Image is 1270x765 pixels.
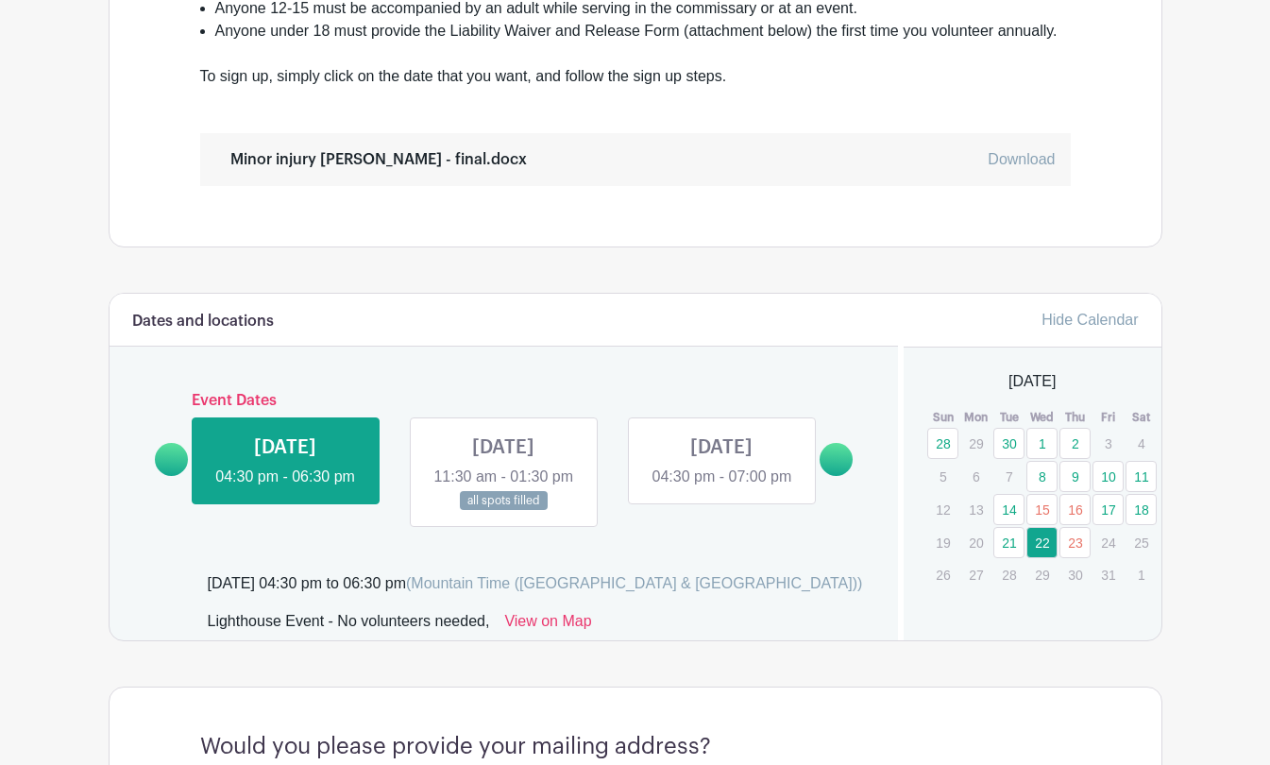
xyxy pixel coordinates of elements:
p: 20 [960,528,991,557]
a: Hide Calendar [1041,312,1138,328]
p: 3 [1092,429,1124,458]
a: View on Map [504,610,591,640]
p: 31 [1092,560,1124,589]
a: 18 [1126,494,1157,525]
a: 28 [927,428,958,459]
a: 1 [1026,428,1058,459]
p: 30 [1059,560,1091,589]
a: 2 [1059,428,1091,459]
li: Anyone under 18 must provide the Liability Waiver and Release Form (attachment below) the first t... [215,20,1071,42]
a: 15 [1026,494,1058,525]
p: 12 [927,495,958,524]
p: 29 [960,429,991,458]
a: 9 [1059,461,1091,492]
p: 24 [1092,528,1124,557]
p: 6 [960,462,991,491]
p: 28 [993,560,1024,589]
a: 16 [1059,494,1091,525]
th: Fri [1092,408,1125,427]
a: 17 [1092,494,1124,525]
h6: Event Dates [188,392,821,410]
a: 10 [1092,461,1124,492]
th: Wed [1025,408,1058,427]
p: 19 [927,528,958,557]
p: 29 [1026,560,1058,589]
p: 5 [927,462,958,491]
p: 13 [960,495,991,524]
p: 27 [960,560,991,589]
h4: Would you please provide your mailing address? [200,733,711,760]
a: 23 [1059,527,1091,558]
th: Tue [992,408,1025,427]
a: 8 [1026,461,1058,492]
span: (Mountain Time ([GEOGRAPHIC_DATA] & [GEOGRAPHIC_DATA])) [406,575,862,591]
p: 4 [1126,429,1157,458]
a: 30 [993,428,1024,459]
span: [DATE] [1008,370,1056,393]
div: Minor injury [PERSON_NAME] - final.docx [215,148,527,171]
h6: Dates and locations [132,313,274,331]
div: Lighthouse Event - No volunteers needed, [208,610,490,640]
a: Download [988,151,1055,167]
a: 21 [993,527,1024,558]
th: Mon [959,408,992,427]
th: Sat [1125,408,1158,427]
div: [DATE] 04:30 pm to 06:30 pm [208,572,863,595]
a: 11 [1126,461,1157,492]
a: 14 [993,494,1024,525]
th: Sun [926,408,959,427]
th: Thu [1058,408,1092,427]
p: 1 [1126,560,1157,589]
a: 22 [1026,527,1058,558]
p: 26 [927,560,958,589]
p: 25 [1126,528,1157,557]
p: 7 [993,462,1024,491]
div: To sign up, simply click on the date that you want, and follow the sign up steps. [200,65,1071,88]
